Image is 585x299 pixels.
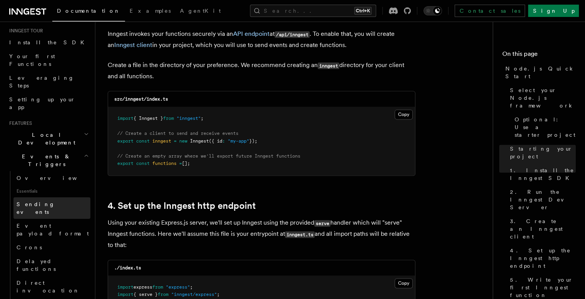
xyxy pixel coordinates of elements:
a: Your first Functions [6,49,90,71]
span: 1. Install the Inngest SDK [510,166,576,182]
a: Node.js Quick Start [502,62,576,83]
p: Create a file in the directory of your preference. We recommend creating an directory for your cl... [108,60,415,82]
a: 4. Set up the Inngest http endpoint [507,244,576,273]
span: functions [152,161,177,166]
button: Copy [395,278,413,288]
code: src/inngest/index.ts [114,96,168,102]
span: express [133,284,152,290]
a: 1. Install the Inngest SDK [507,163,576,185]
a: Select your Node.js framework [507,83,576,113]
code: serve [314,220,330,227]
span: // Create an empty array where we'll export future Inngest functions [117,153,300,159]
span: "inngest" [177,116,201,121]
span: Essentials [13,185,90,197]
a: Optional: Use a starter project [512,113,576,142]
span: "inngest/express" [171,292,217,297]
span: ; [217,292,220,297]
p: Inngest invokes your functions securely via an at . To enable that, you will create an in your pr... [108,29,415,50]
button: Search...Ctrl+K [250,5,376,17]
a: Crons [13,240,90,254]
span: const [136,161,150,166]
span: ; [190,284,193,290]
a: Event payload format [13,219,90,240]
a: Setting up your app [6,92,90,114]
span: import [117,284,133,290]
span: }); [249,138,257,144]
span: Leveraging Steps [9,75,74,89]
a: Documentation [52,2,125,22]
span: Optional: Use a starter project [515,116,576,139]
span: Event payload format [17,223,89,237]
span: Node.js Quick Start [505,65,576,80]
span: : [222,138,225,144]
a: Install the SDK [6,35,90,49]
span: ; [201,116,203,121]
span: Setting up your app [9,96,75,110]
a: AgentKit [175,2,225,21]
span: import [117,292,133,297]
code: ./index.ts [114,265,141,270]
span: Select your Node.js framework [510,86,576,109]
span: Overview [17,175,96,181]
span: from [163,116,174,121]
span: = [179,161,182,166]
span: 3. Create an Inngest client [510,217,576,240]
span: Events & Triggers [6,153,84,168]
code: inngest.ts [285,231,315,238]
a: 4. Set up the Inngest http endpoint [108,200,256,211]
button: Events & Triggers [6,149,90,171]
span: import [117,116,133,121]
span: // Create a client to send and receive events [117,131,238,136]
button: Local Development [6,128,90,149]
span: new [179,138,187,144]
a: Overview [13,171,90,185]
span: = [174,138,177,144]
span: Features [6,120,32,126]
span: Local Development [6,131,84,146]
h4: On this page [502,49,576,62]
a: Leveraging Steps [6,71,90,92]
a: 3. Create an Inngest client [507,214,576,244]
span: export [117,138,133,144]
span: 5. Write your first Inngest function [510,276,576,299]
span: Your first Functions [9,53,55,67]
span: ({ id [209,138,222,144]
span: 2. Run the Inngest Dev Server [510,188,576,211]
span: []; [182,161,190,166]
span: Delayed functions [17,258,56,272]
code: inngest [318,62,339,69]
kbd: Ctrl+K [354,7,372,15]
span: { Inngest } [133,116,163,121]
span: Inngest [190,138,209,144]
span: AgentKit [180,8,221,14]
a: Sign Up [528,5,579,17]
span: Crons [17,244,42,250]
span: const [136,138,150,144]
a: Inngest client [114,41,152,49]
a: Delayed functions [13,254,90,276]
span: 4. Set up the Inngest http endpoint [510,247,576,270]
button: Copy [395,109,413,119]
span: Direct invocation [17,280,80,294]
span: export [117,161,133,166]
span: from [158,292,168,297]
span: Inngest tour [6,28,43,34]
span: from [152,284,163,290]
span: Starting your project [510,145,576,160]
span: Documentation [57,8,120,14]
a: 2. Run the Inngest Dev Server [507,185,576,214]
span: "express" [166,284,190,290]
a: Contact sales [455,5,525,17]
span: Examples [130,8,171,14]
span: inngest [152,138,171,144]
a: Direct invocation [13,276,90,297]
a: API endpoint [233,30,270,37]
p: Using your existing Express.js server, we'll set up Inngest using the provided handler which will... [108,217,415,250]
a: Sending events [13,197,90,219]
span: Install the SDK [9,39,89,45]
a: Examples [125,2,175,21]
button: Toggle dark mode [423,6,442,15]
span: Sending events [17,201,55,215]
a: Starting your project [507,142,576,163]
span: { serve } [133,292,158,297]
